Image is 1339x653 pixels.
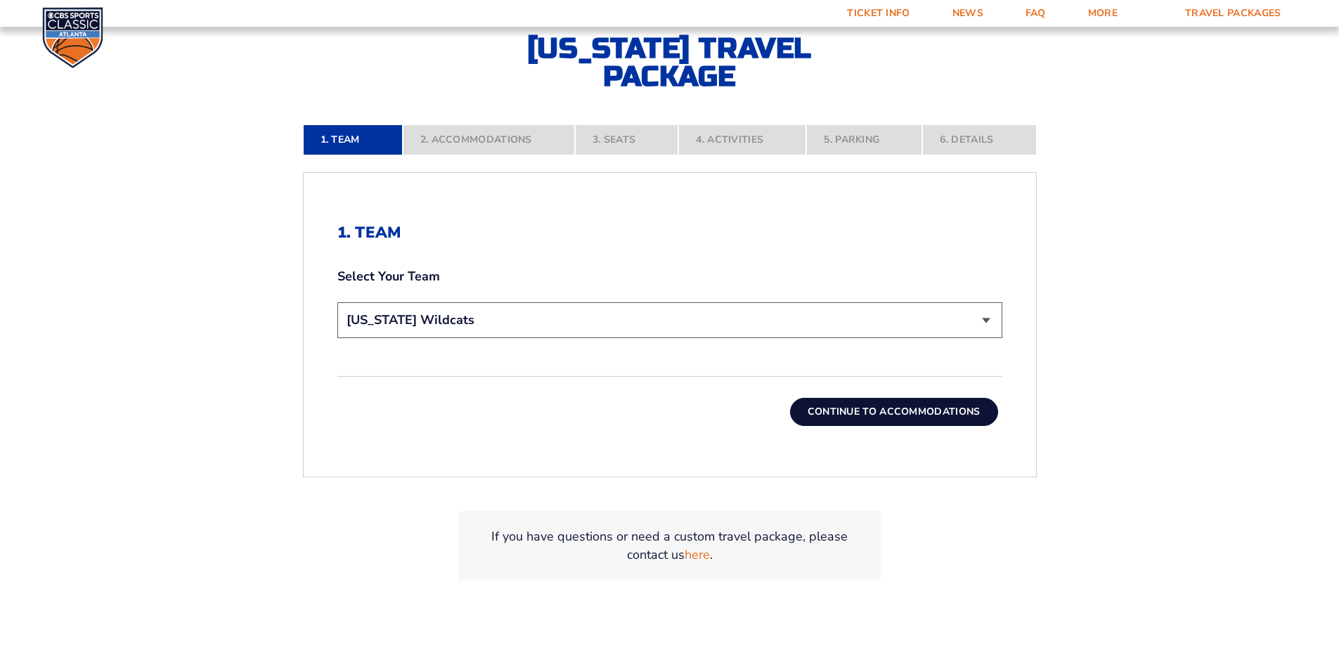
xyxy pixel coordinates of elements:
h2: 1. Team [337,224,1002,242]
p: If you have questions or need a custom travel package, please contact us . [476,528,864,563]
label: Select Your Team [337,268,1002,285]
a: here [685,546,710,564]
img: CBS Sports Classic [42,7,103,68]
h2: [US_STATE] Travel Package [515,34,824,91]
button: Continue To Accommodations [790,398,998,426]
